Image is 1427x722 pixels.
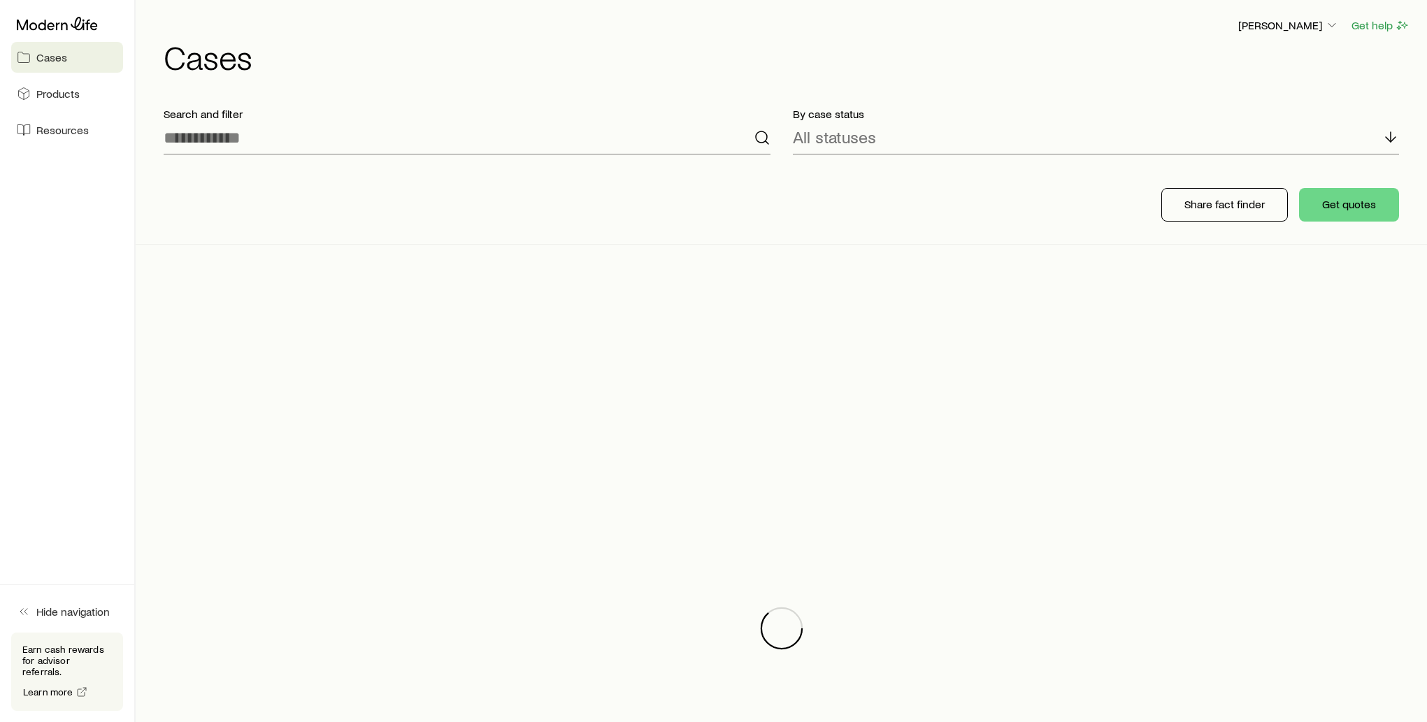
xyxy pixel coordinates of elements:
p: Earn cash rewards for advisor referrals. [22,644,112,677]
p: [PERSON_NAME] [1238,18,1339,32]
a: Products [11,78,123,109]
span: Learn more [23,687,73,697]
p: Share fact finder [1184,197,1265,211]
button: Hide navigation [11,596,123,627]
h1: Cases [164,40,1410,73]
span: Products [36,87,80,101]
button: Share fact finder [1161,188,1288,222]
span: Cases [36,50,67,64]
a: Cases [11,42,123,73]
p: All statuses [793,127,876,147]
span: Hide navigation [36,605,110,619]
p: Search and filter [164,107,770,121]
a: Resources [11,115,123,145]
p: By case status [793,107,1400,121]
button: [PERSON_NAME] [1238,17,1340,34]
div: Earn cash rewards for advisor referrals.Learn more [11,633,123,711]
span: Resources [36,123,89,137]
button: Get quotes [1299,188,1399,222]
button: Get help [1351,17,1410,34]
